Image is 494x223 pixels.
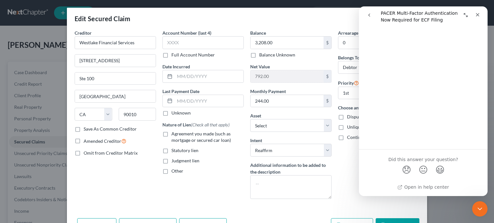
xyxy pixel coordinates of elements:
[250,113,261,118] span: Asset
[162,30,211,36] label: Account Number (last 4)
[75,36,156,49] input: Search creditor by name...
[251,37,324,49] input: 0.00
[250,63,270,70] label: Net Value
[119,108,156,121] input: Enter zip...
[338,55,360,60] span: Belongs To
[347,124,373,130] span: Unliquidated
[338,37,411,49] input: 0.00
[251,95,324,107] input: 0.00
[191,122,230,127] span: (Check all that apply)
[171,148,198,153] span: Statutory lien
[472,201,488,217] iframe: Intercom live chat
[162,88,199,95] label: Last Payment Date
[251,70,324,82] input: 0.00
[338,79,359,87] label: Priority
[162,121,230,128] label: Nature of Lien
[84,126,137,132] label: Save As Common Creditor
[75,30,92,36] span: Creditor
[250,30,266,36] label: Balance
[162,36,244,49] input: XXXX
[171,131,231,143] span: Agreement you made (such as mortgage or secured car loan)
[324,37,331,49] div: $
[338,104,419,111] label: Choose any that apply
[171,168,183,174] span: Other
[250,162,332,175] label: Additional information to be added to the description
[324,70,331,82] div: $
[175,95,243,107] input: MM/DD/YYYY
[162,63,190,70] label: Date Incurred
[75,14,130,23] div: Edit Secured Claim
[75,73,156,85] input: Apt, Suite, etc...
[75,90,156,102] input: Enter city...
[84,150,138,156] span: Omit from Creditor Matrix
[171,158,199,163] span: Judgment lien
[250,88,286,95] label: Monthly Payment
[250,137,262,144] label: Intent
[359,6,488,196] iframe: Intercom live chat
[259,52,295,58] label: Balance Unknown
[347,114,365,119] span: Disputed
[175,70,243,82] input: MM/DD/YYYY
[84,138,121,144] span: Amended Creditor
[338,30,376,36] label: Arrearage Amount
[171,110,191,116] label: Unknown
[75,55,156,67] input: Enter address...
[171,52,215,58] label: Full Account Number
[324,95,331,107] div: $
[347,134,370,140] span: Contingent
